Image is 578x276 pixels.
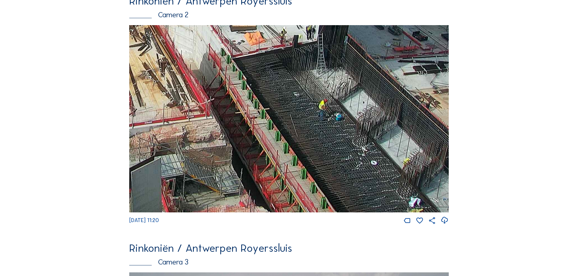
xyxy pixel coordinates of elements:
[129,258,449,266] div: Camera 3
[129,243,449,254] div: Rinkoniën / Antwerpen Royerssluis
[129,217,159,224] span: [DATE] 11:20
[129,25,449,212] img: Image
[129,11,449,19] div: Camera 2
